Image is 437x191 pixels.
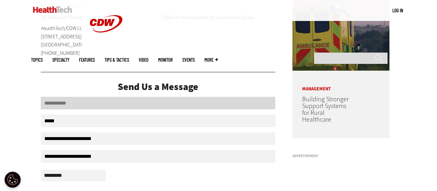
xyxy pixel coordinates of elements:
[204,57,218,62] span: More
[182,57,195,62] a: Events
[31,57,43,62] span: Topics
[292,77,360,91] p: Management
[139,57,148,62] a: Video
[52,57,69,62] span: Specialty
[392,7,403,13] a: Log in
[41,82,276,92] div: Send Us a Message
[5,172,21,188] button: Open Preferences
[82,43,130,49] a: CDW
[292,154,389,158] h3: Advertisement
[158,57,173,62] a: MonITor
[104,57,129,62] a: Tips & Tactics
[33,6,72,13] img: Home
[302,95,349,124] a: Building Stronger Support Systems for Rural Healthcare
[392,7,403,14] div: User menu
[79,57,95,62] a: Features
[5,172,21,188] div: Cookie Settings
